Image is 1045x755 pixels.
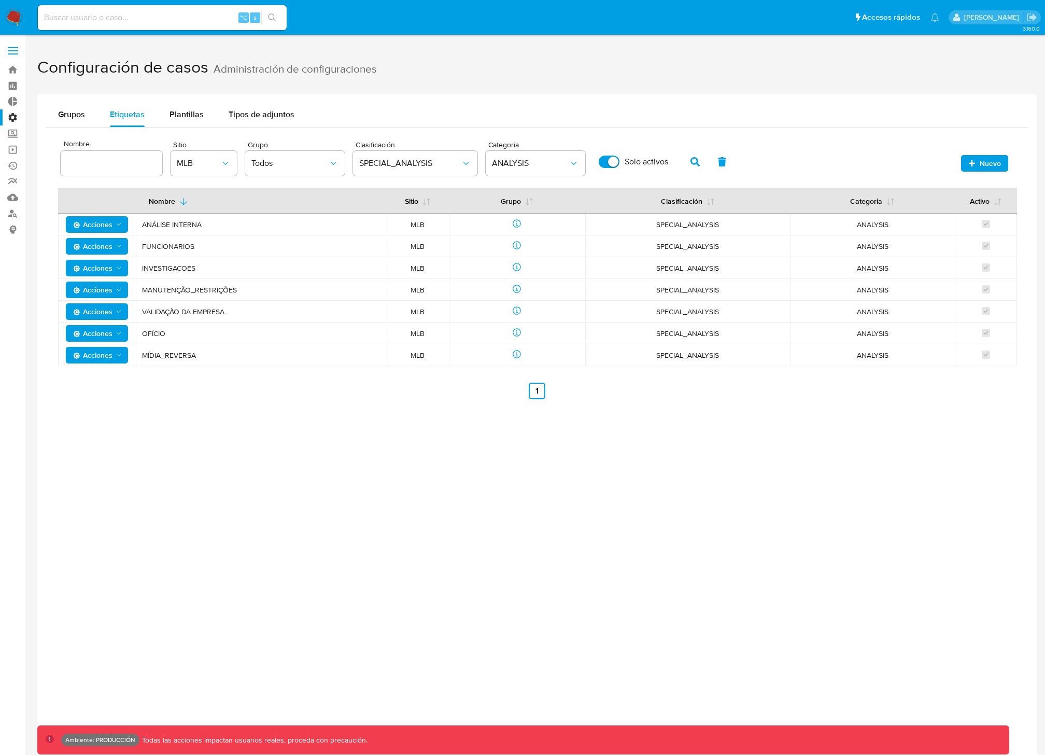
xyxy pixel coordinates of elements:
[253,12,257,22] span: s
[964,12,1023,22] p: jarvi.zambrano@mercadolibre.com.co
[261,10,283,25] button: search-icon
[65,738,135,742] p: Ambiente: PRODUCCIÓN
[139,735,368,745] p: Todas las acciones impactan usuarios reales, proceda con precaución.
[1026,12,1037,23] a: Salir
[38,11,287,24] input: Buscar usuario o caso...
[862,12,920,23] span: Accesos rápidos
[930,13,939,22] a: Notificaciones
[239,12,247,22] span: ⌥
